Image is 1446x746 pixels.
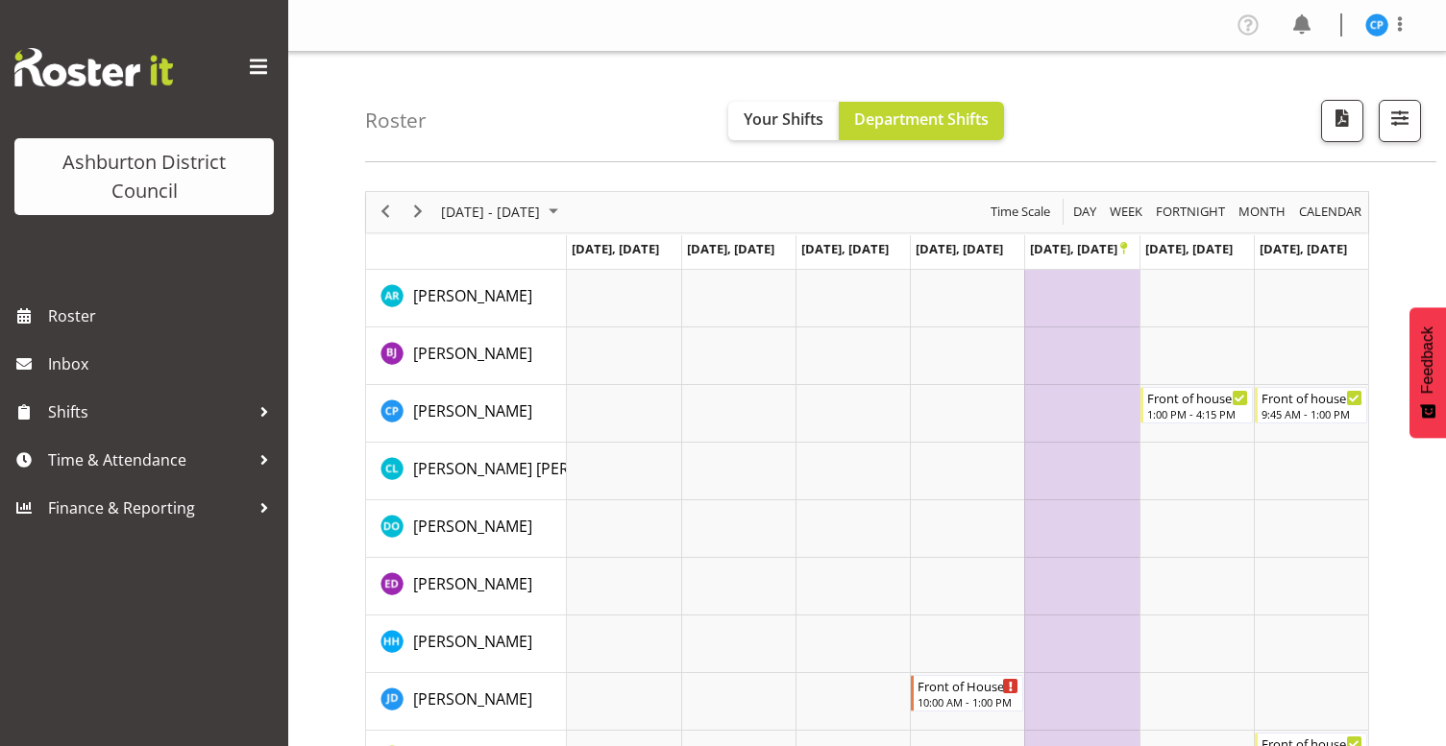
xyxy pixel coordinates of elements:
[918,694,1018,710] div: 10:00 AM - 1:00 PM
[1147,388,1248,407] div: Front of house - Weekend
[413,342,532,365] a: [PERSON_NAME]
[366,673,567,731] td: Jackie Driver resource
[728,102,839,140] button: Your Shifts
[1255,387,1367,423] div: Charin Phumcharoen"s event - Front of house - Weekend Begin From Sunday, November 16, 2025 at 9:4...
[413,516,532,537] span: [PERSON_NAME]
[988,200,1054,224] button: Time Scale
[1262,406,1362,421] div: 9:45 AM - 1:00 PM
[402,192,434,232] div: next period
[854,108,989,130] span: Department Shifts
[1070,200,1100,224] button: Timeline Day
[413,688,532,710] span: [PERSON_NAME]
[1365,13,1388,36] img: charin-phumcharoen11025.jpg
[34,148,255,205] div: Ashburton District Council
[1236,200,1289,224] button: Timeline Month
[405,200,431,224] button: Next
[1107,200,1146,224] button: Timeline Week
[911,675,1023,711] div: Jackie Driver"s event - Front of House - Weekday Begin From Thursday, November 13, 2025 at 10:00:...
[572,240,659,257] span: [DATE], [DATE]
[1260,240,1347,257] span: [DATE], [DATE]
[373,200,399,224] button: Previous
[1321,100,1363,142] button: Download a PDF of the roster according to the set date range.
[1296,200,1365,224] button: Month
[413,343,532,364] span: [PERSON_NAME]
[1071,200,1098,224] span: Day
[1140,387,1253,423] div: Charin Phumcharoen"s event - Front of house - Weekend Begin From Saturday, November 15, 2025 at 1...
[14,48,173,86] img: Rosterit website logo
[1379,100,1421,142] button: Filter Shifts
[413,458,655,479] span: [PERSON_NAME] [PERSON_NAME]
[413,630,532,653] a: [PERSON_NAME]
[1419,326,1436,394] span: Feedback
[439,200,542,224] span: [DATE] - [DATE]
[918,676,1018,695] div: Front of House - Weekday
[48,493,250,522] span: Finance & Reporting
[366,615,567,673] td: Hannah Herbert-Olsen resource
[438,200,567,224] button: November 2025
[413,515,532,538] a: [PERSON_NAME]
[1108,200,1144,224] span: Week
[1237,200,1287,224] span: Month
[687,240,774,257] span: [DATE], [DATE]
[369,192,402,232] div: previous period
[413,631,532,652] span: [PERSON_NAME]
[839,102,1004,140] button: Department Shifts
[366,558,567,615] td: Esther Deans resource
[48,301,279,330] span: Roster
[1262,388,1362,407] div: Front of house - Weekend
[413,687,532,710] a: [PERSON_NAME]
[413,573,532,594] span: [PERSON_NAME]
[1409,307,1446,438] button: Feedback - Show survey
[48,349,279,378] span: Inbox
[48,397,250,426] span: Shifts
[989,200,1052,224] span: Time Scale
[413,457,655,480] a: [PERSON_NAME] [PERSON_NAME]
[801,240,889,257] span: [DATE], [DATE]
[366,385,567,443] td: Charin Phumcharoen resource
[1030,240,1127,257] span: [DATE], [DATE]
[1147,406,1248,421] div: 1:00 PM - 4:15 PM
[744,108,823,130] span: Your Shifts
[413,285,532,306] span: [PERSON_NAME]
[48,445,250,474] span: Time & Attendance
[1145,240,1233,257] span: [DATE], [DATE]
[1154,200,1227,224] span: Fortnight
[366,270,567,327] td: Andrew Rankin resource
[365,109,427,132] h4: Roster
[916,240,1003,257] span: [DATE], [DATE]
[366,327,567,385] td: Barbara Jaine resource
[1297,200,1363,224] span: calendar
[413,572,532,595] a: [PERSON_NAME]
[366,500,567,558] td: Denise O'Halloran resource
[434,192,570,232] div: November 10 - 16, 2025
[413,399,532,422] a: [PERSON_NAME]
[1153,200,1229,224] button: Fortnight
[366,443,567,500] td: Connor Lysaght resource
[413,284,532,307] a: [PERSON_NAME]
[413,400,532,421] span: [PERSON_NAME]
